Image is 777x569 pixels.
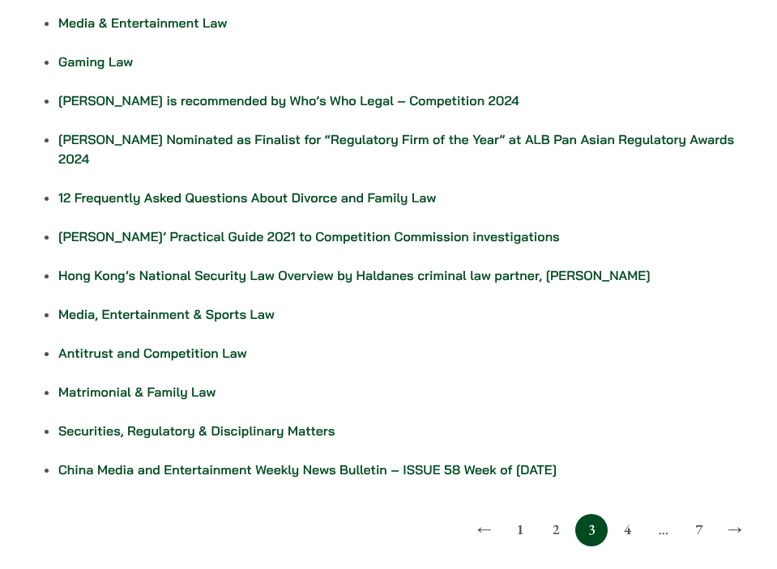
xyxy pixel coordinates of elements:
a: 7 [683,514,715,546]
a: Antitrust and Competition Law [58,345,247,361]
nav: Posts pagination [26,514,751,546]
a: Media & Entertainment Law [58,15,227,31]
a: Matrimonial & Family Law [58,384,216,400]
a: Securities, Regulatory & Disciplinary Matters [58,423,335,439]
a: ← [468,514,501,546]
a: [PERSON_NAME]’ Practical Guide 2021 to Competition Commission investigations [58,228,560,244]
span: 3 [575,514,608,546]
a: 2 [540,514,572,546]
a: [PERSON_NAME] Nominated as Finalist for “Regulatory Firm of the Year” at ALB Pan Asian Regulatory... [58,131,734,167]
a: [PERSON_NAME] is recommended by Who’s Who Legal – Competition 2024 [58,92,519,108]
a: Hong Kong’s National Security Law Overview by Haldanes criminal law partner, [PERSON_NAME] [58,267,651,283]
a: 12 Frequently Asked Questions About Divorce and Family Law [58,189,436,206]
a: 4 [611,514,643,546]
a: → [719,514,751,546]
span: … [647,514,680,546]
a: Media, Entertainment & Sports Law [58,306,275,322]
a: Gaming Law [58,53,133,70]
a: 1 [504,514,536,546]
a: China Media and Entertainment Weekly News Bulletin – ISSUE 58 Week of [DATE] [58,461,557,478]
